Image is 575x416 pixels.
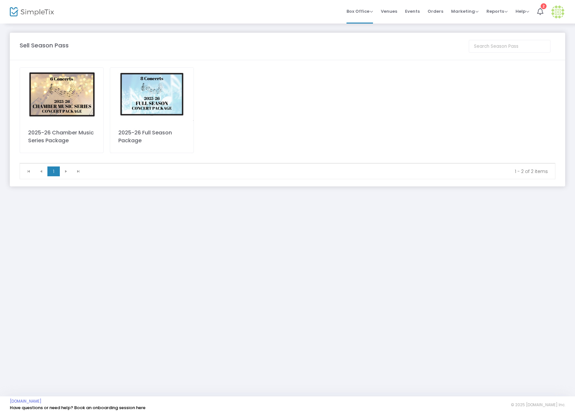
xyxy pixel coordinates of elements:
[486,8,508,14] span: Reports
[405,3,420,20] span: Events
[10,405,145,411] a: Have questions or need help? Book an onboarding session here
[381,3,397,20] span: Venues
[10,399,42,404] a: [DOMAIN_NAME]
[20,41,69,50] m-panel-title: Sell Season Pass
[47,166,60,176] span: Page 1
[428,3,443,20] span: Orders
[516,8,529,14] span: Help
[118,129,185,145] div: 2025-26 Full Season Package
[28,129,95,145] div: 2025-26 Chamber Music Series Package
[20,68,103,121] img: 638810394230407021Copyof2025-26FullSeason.jpg
[347,8,373,14] span: Box Office
[469,40,550,53] input: Search Season Pass
[110,68,194,121] img: 6388103950227170012025-26FullSeason2.jpg
[541,3,547,9] div: 2
[451,8,479,14] span: Marketing
[511,402,565,407] span: © 2025 [DOMAIN_NAME] Inc.
[89,168,548,175] kendo-pager-info: 1 - 2 of 2 items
